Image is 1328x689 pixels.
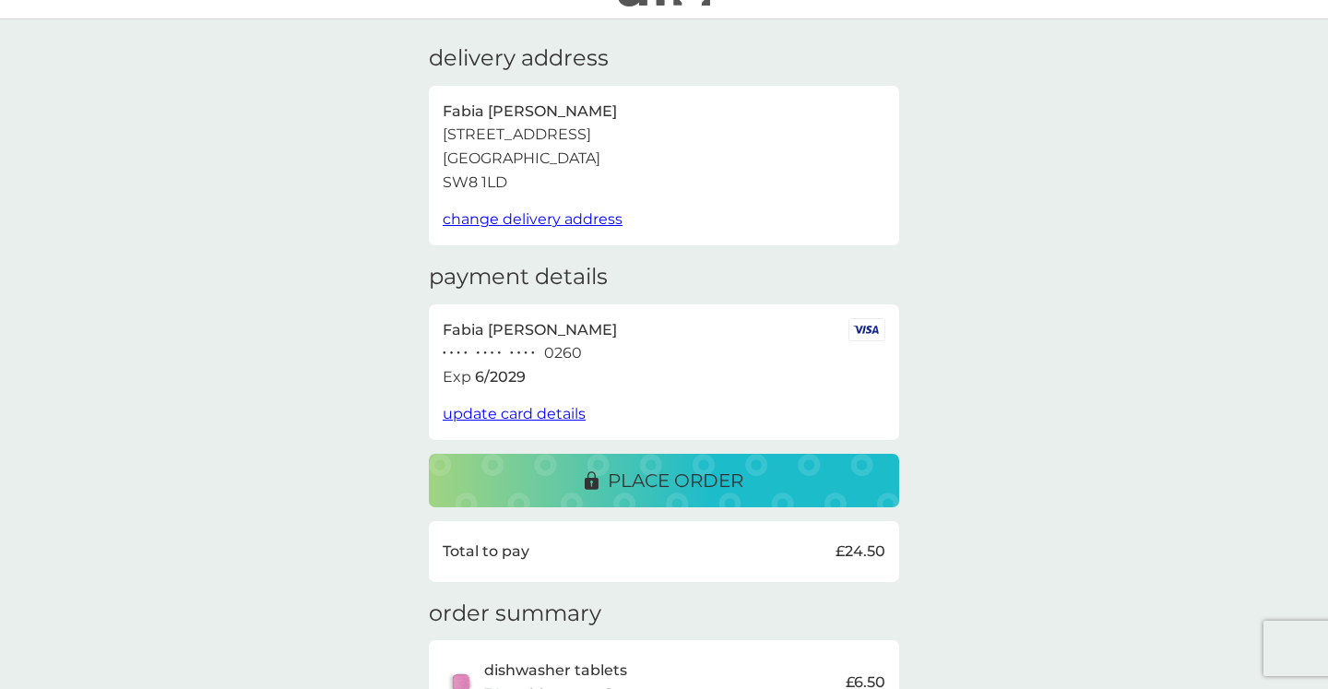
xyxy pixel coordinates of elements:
[429,600,601,627] h3: order summary
[429,45,609,72] h3: delivery address
[443,123,591,147] p: [STREET_ADDRESS]
[510,349,514,358] p: ●
[443,318,617,342] p: Fabia [PERSON_NAME]
[464,349,468,358] p: ●
[443,208,622,232] button: change delivery address
[497,349,501,358] p: ●
[491,349,494,358] p: ●
[477,349,480,358] p: ●
[456,349,460,358] p: ●
[524,349,528,358] p: ●
[484,659,627,683] p: dishwasher tablets
[836,540,885,564] p: £24.50
[531,349,535,358] p: ●
[517,349,521,358] p: ●
[443,540,529,564] p: Total to pay
[429,264,608,291] h3: payment details
[429,454,899,507] button: place order
[544,341,582,365] p: 0260
[483,349,487,358] p: ●
[475,365,526,389] p: 6 / 2029
[443,405,586,422] span: update card details
[608,466,743,495] p: place order
[443,210,622,228] span: change delivery address
[443,100,617,124] p: Fabia [PERSON_NAME]
[443,349,446,358] p: ●
[443,171,507,195] p: SW8 1LD
[443,365,471,389] p: Exp
[450,349,454,358] p: ●
[443,147,600,171] p: [GEOGRAPHIC_DATA]
[443,402,586,426] button: update card details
